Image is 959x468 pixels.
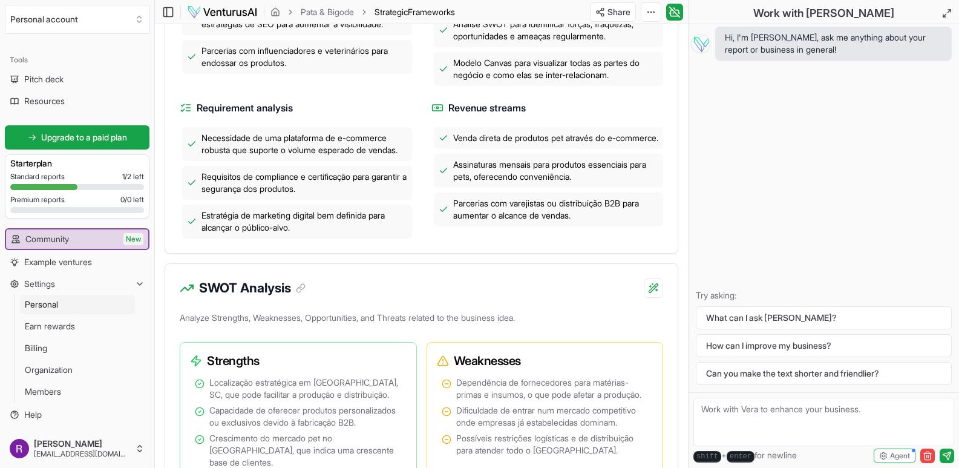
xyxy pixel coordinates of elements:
[10,157,144,170] h3: Starter plan
[408,7,455,17] span: Frameworks
[890,451,910,461] span: Agent
[696,334,952,357] button: How can I improve my business?
[693,449,797,463] span: + for newline
[453,57,659,81] span: Modelo Canvas para visualizar todas as partes do negócio e como elas se inter-relacionam.
[20,295,135,314] a: Personal
[25,320,75,332] span: Earn rewards
[456,432,649,456] span: Possíveis restrições logísticas e de distribuição para atender todo o [GEOGRAPHIC_DATA].
[20,338,135,358] a: Billing
[209,377,402,401] span: Localização estratégica em [GEOGRAPHIC_DATA], SC, que pode facilitar a produção e distribuição.
[24,256,92,268] span: Example ventures
[199,278,306,298] h3: SWOT Analysis
[456,377,649,401] span: Dependência de fornecedores para matérias-primas e insumos, o que pode afetar a produção.
[20,360,135,380] a: Organization
[375,6,455,18] span: StrategicFrameworks
[6,229,148,249] a: CommunityNew
[120,195,144,205] span: 0 / 0 left
[123,233,143,245] span: New
[696,306,952,329] button: What can I ask [PERSON_NAME]?
[10,172,65,182] span: Standard reports
[453,197,659,222] span: Parcerias com varejistas ou distribuição B2B para aumentar o alcance de vendas.
[197,101,293,116] span: Requirement analysis
[453,18,659,42] span: Análise SWOT para identificar forças, fraquezas, oportunidades e ameaças regularmente.
[696,289,952,302] p: Try asking:
[5,252,149,272] a: Example ventures
[590,2,636,22] button: Share
[190,352,397,369] h3: Strengths
[24,409,42,421] span: Help
[5,125,149,150] a: Upgrade to a paid plan
[24,73,64,85] span: Pitch deck
[5,274,149,294] button: Settings
[209,404,402,429] span: Capacidade de oferecer produtos personalizados ou exclusivos devido à fabricação B2B.
[187,5,258,19] img: logo
[5,91,149,111] a: Resources
[34,449,130,459] span: [EMAIL_ADDRESS][DOMAIN_NAME]
[180,309,663,331] p: Analyze Strengths, Weaknesses, Opportunities, and Threats related to the business idea.
[25,386,61,398] span: Members
[5,70,149,89] a: Pitch deck
[607,6,630,18] span: Share
[5,50,149,70] div: Tools
[201,171,407,195] span: Requisitos de compliance e certificação para garantir a segurança dos produtos.
[456,404,649,429] span: Dificuldade de entrar num mercado competitivo onde empresas já estabelecidas dominam.
[5,405,149,424] a: Help
[25,298,58,311] span: Personal
[20,382,135,401] a: Members
[24,278,55,290] span: Settings
[696,362,952,385] button: Can you make the text shorter and friendlier?
[41,131,127,143] span: Upgrade to a paid plan
[874,449,915,463] button: Agent
[691,34,710,53] img: Vera
[437,352,644,369] h3: Weaknesses
[25,364,73,376] span: Organization
[122,172,144,182] span: 1 / 2 left
[5,5,149,34] button: Select an organization
[5,434,149,463] button: [PERSON_NAME][EMAIL_ADDRESS][DOMAIN_NAME]
[34,438,130,449] span: [PERSON_NAME]
[25,342,47,354] span: Billing
[201,132,407,156] span: Necessidade de uma plataforma de e-commerce robusta que suporte o volume esperado de vendas.
[201,209,407,234] span: Estratégia de marketing digital bem definida para alcançar o público-alvo.
[453,159,659,183] span: Assinaturas mensais para produtos essenciais para pets, oferecendo conveniência.
[10,439,29,458] img: ACg8ocL_Vq2zoupGl4VE2Z-jDeFErRfMkO14tcYNztDelvXqlKuyiA=s96-c
[24,95,65,107] span: Resources
[453,132,658,144] span: Venda direta de produtos pet através do e-commerce.
[25,233,69,245] span: Community
[270,6,455,18] nav: breadcrumb
[727,451,754,463] kbd: enter
[448,101,526,116] span: Revenue streams
[20,317,135,336] a: Earn rewards
[10,195,65,205] span: Premium reports
[693,451,721,463] kbd: shift
[725,31,942,56] span: Hi, I'm [PERSON_NAME], ask me anything about your report or business in general!
[753,5,894,22] h2: Work with [PERSON_NAME]
[201,45,407,69] span: Parcerias com influenciadores e veterinários para endossar os produtos.
[301,6,354,18] a: Pata & Bigode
